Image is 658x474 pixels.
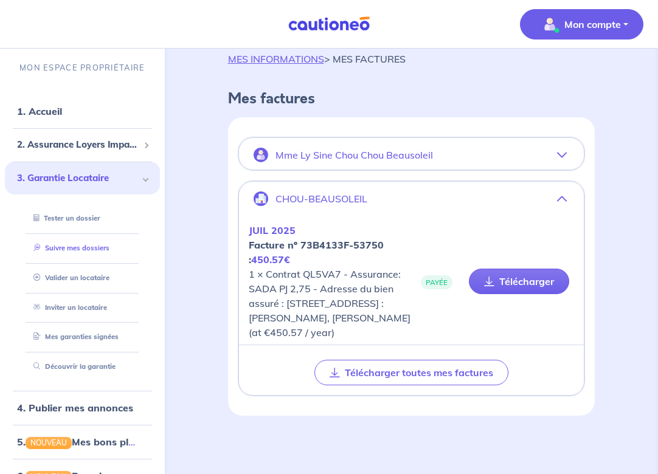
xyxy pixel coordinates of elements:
div: Suivre mes dossiers [19,238,145,258]
span: 3. Garantie Locataire [17,171,139,185]
a: 5.NOUVEAUMes bons plans [17,436,145,448]
a: Suivre mes dossiers [29,244,109,252]
p: Mon compte [564,17,621,32]
button: Mme Ly Sine Chou Chou Beausoleil [239,140,584,170]
p: Mme Ly Sine Chou Chou Beausoleil [275,149,433,161]
img: illu_account.svg [254,148,268,162]
img: Cautioneo [283,16,375,32]
a: Découvrir la garantie [29,362,116,371]
div: Tester un dossier [19,208,145,228]
a: 4. Publier mes annonces [17,402,133,414]
span: 2. Assurance Loyers Impayés [17,138,139,152]
div: 3. Garantie Locataire [5,162,160,195]
p: MON ESPACE PROPRIÉTAIRE [19,62,145,74]
div: 4. Publier mes annonces [5,396,160,420]
h4: Mes factures [228,91,595,108]
em: 450.57€ [251,253,290,266]
p: CHOU-BEAUSOLEIL [275,193,367,205]
div: 5.NOUVEAUMes bons plans [5,430,160,454]
a: Inviter un locataire [29,303,107,312]
a: Valider un locataire [29,273,109,282]
a: Tester un dossier [29,214,100,222]
div: Valider un locataire [19,268,145,288]
div: 1. Accueil [5,99,160,123]
p: 1 × Contrat QL5VA7 - Assurance: SADA PJ 2,75 - Adresse du bien assuré : [STREET_ADDRESS] : [PERSO... [249,223,412,340]
strong: Facture nº 73B4133F-53750 : [249,239,384,266]
button: Télécharger toutes mes factures [314,360,508,385]
img: illu_company.svg [254,191,268,206]
div: Inviter un locataire [19,298,145,318]
p: > MES FACTURES [228,52,406,66]
div: Mes garanties signées [19,327,145,347]
a: MES INFORMATIONS [228,53,324,65]
a: 1. Accueil [17,105,62,117]
div: 2. Assurance Loyers Impayés [5,133,160,157]
button: CHOU-BEAUSOLEIL [239,184,584,213]
a: Mes garanties signées [29,332,119,341]
span: PAYÉE [421,275,452,289]
div: Découvrir la garantie [19,357,145,377]
em: JUIL 2025 [249,224,296,236]
img: illu_account_valid_menu.svg [540,15,559,34]
a: Télécharger [469,269,569,294]
button: illu_account_valid_menu.svgMon compte [520,9,643,39]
